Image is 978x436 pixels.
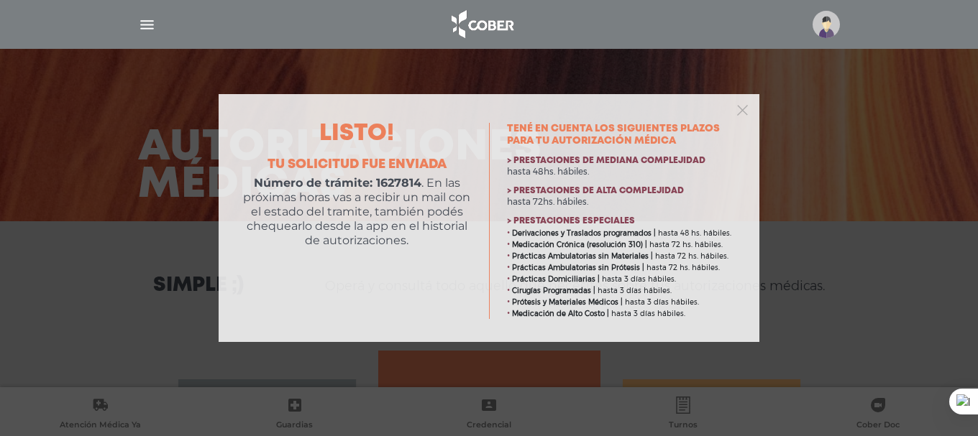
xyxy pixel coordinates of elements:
[646,263,720,272] span: hasta 72 hs. hábiles.
[658,228,731,238] span: hasta 48 hs. hábiles.
[512,274,600,284] b: Prácticas Domiciliarias |
[242,123,472,146] h2: Listo!
[507,196,736,208] p: hasta 72hs. hábiles.
[512,240,647,249] b: Medicación Crónica (resolución 310) |
[512,297,623,307] b: Prótesis y Materiales Médicos |
[507,216,736,226] h4: > Prestaciones especiales
[512,309,609,318] b: Medicación de Alto Costo |
[512,286,595,295] b: Cirugías Programadas |
[507,156,736,166] h4: > Prestaciones de mediana complejidad
[242,157,472,173] h4: Tu solicitud fue enviada
[512,228,656,238] b: Derivaciones y Traslados programados |
[649,240,723,249] span: hasta 72 hs. hábiles.
[507,123,736,147] h3: Tené en cuenta los siguientes plazos para tu autorización médica
[655,251,728,261] span: hasta 72 hs. hábiles.
[512,263,644,272] b: Prácticas Ambulatorias sin Prótesis |
[242,176,472,248] p: . En las próximas horas vas a recibir un mail con el estado del tramite, también podés chequearlo...
[507,166,736,177] p: hasta 48hs. hábiles.
[602,274,676,284] span: hasta 3 días hábiles.
[611,309,685,318] span: hasta 3 días hábiles.
[512,251,653,261] b: Prácticas Ambulatorias sin Materiales |
[625,297,699,307] span: hasta 3 días hábiles.
[507,186,736,196] h4: > Prestaciones de alta complejidad
[598,286,672,295] span: hasta 3 días hábiles.
[254,176,421,190] b: Número de trámite: 1627814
